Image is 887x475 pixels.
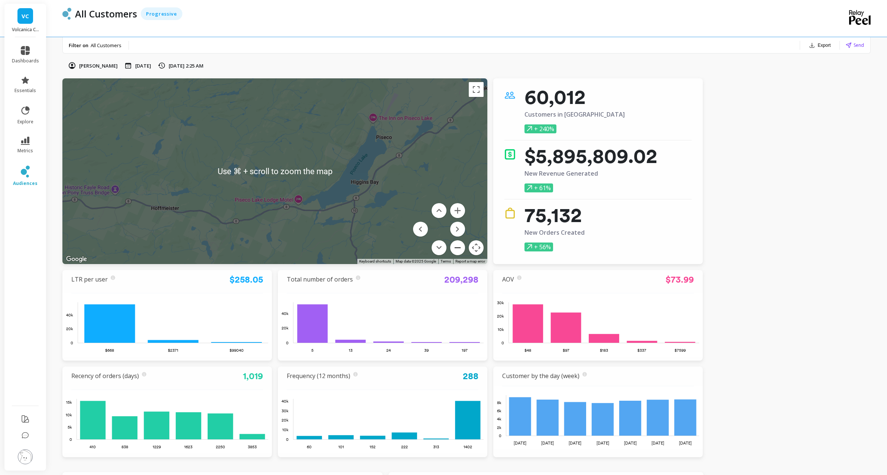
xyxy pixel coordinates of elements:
p: Volcanica Coffee [12,27,39,33]
a: 288 [463,371,478,381]
button: Toggle fullscreen view [469,82,484,97]
a: $258.05 [230,274,263,285]
p: [DATE] 2:25 AM [169,62,204,69]
p: [PERSON_NAME] [79,62,118,69]
p: New Revenue Generated [524,170,657,177]
a: Customer by the day (week) [502,372,579,380]
p: Filter on [69,42,88,49]
a: Recency of orders (days) [71,372,139,380]
button: Move left [413,222,428,237]
p: 75,132 [524,208,585,222]
span: Send [854,42,864,49]
button: Map camera controls [469,240,484,255]
p: New Orders Created [524,229,585,236]
span: Map data ©2025 Google [396,259,436,263]
img: header icon [62,8,71,20]
a: Open this area in Google Maps (opens a new window) [64,254,89,264]
p: 60,012 [524,90,625,104]
button: Move right [450,222,465,237]
p: [DATE] [135,62,151,69]
p: + 61% [524,183,553,192]
span: VC [22,12,29,20]
p: Customers in [GEOGRAPHIC_DATA] [524,111,625,118]
a: 209,298 [444,274,478,285]
img: icon [504,90,516,101]
p: $5,895,809.02 [524,149,657,163]
a: LTR per user [71,275,108,283]
button: Move down [432,240,446,255]
span: All Customers [91,42,121,49]
button: Keyboard shortcuts [359,259,391,264]
div: Progressive [141,7,182,20]
span: metrics [17,148,33,154]
img: icon [504,149,516,160]
span: explore [17,119,33,125]
img: Google [64,254,89,264]
span: dashboards [12,58,39,64]
button: Zoom out [450,240,465,255]
a: Frequency (12 months) [287,372,350,380]
a: 1,019 [243,371,263,381]
a: $73.99 [666,274,694,285]
span: essentials [14,88,36,94]
button: Move up [432,203,446,218]
button: Zoom in [450,203,465,218]
img: icon [504,208,516,219]
span: audiences [13,180,38,186]
a: Report a map error [455,259,485,263]
button: Export [806,40,834,51]
button: Send [846,42,864,49]
p: + 56% [524,243,553,251]
a: Total number of orders [287,275,353,283]
a: AOV [502,275,514,283]
a: Terms (opens in new tab) [441,259,451,263]
p: All Customers [75,7,137,20]
img: profile picture [18,449,33,464]
p: + 240% [524,124,556,133]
